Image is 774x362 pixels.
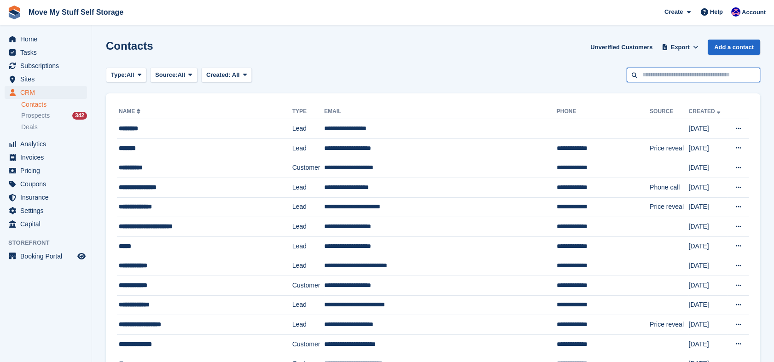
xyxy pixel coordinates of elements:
[292,138,324,158] td: Lead
[664,7,683,17] span: Create
[650,104,688,119] th: Source
[119,108,142,115] a: Name
[106,40,153,52] h1: Contacts
[20,178,76,190] span: Coupons
[292,104,324,119] th: Type
[20,138,76,150] span: Analytics
[688,178,727,197] td: [DATE]
[650,315,688,335] td: Price reveal
[710,7,723,17] span: Help
[5,86,87,99] a: menu
[731,7,740,17] img: Jade Whetnall
[20,151,76,164] span: Invoices
[688,295,727,315] td: [DATE]
[292,178,324,197] td: Lead
[688,334,727,354] td: [DATE]
[20,46,76,59] span: Tasks
[5,151,87,164] a: menu
[106,68,146,83] button: Type: All
[20,204,76,217] span: Settings
[742,8,766,17] span: Account
[5,138,87,150] a: menu
[5,33,87,46] a: menu
[292,295,324,315] td: Lead
[688,138,727,158] td: [DATE]
[5,73,87,86] a: menu
[292,236,324,256] td: Lead
[688,108,722,115] a: Created
[688,217,727,237] td: [DATE]
[5,191,87,204] a: menu
[21,111,87,121] a: Prospects 342
[5,178,87,190] a: menu
[72,112,87,120] div: 342
[688,158,727,178] td: [DATE]
[206,71,231,78] span: Created:
[20,164,76,177] span: Pricing
[178,70,186,80] span: All
[688,276,727,295] td: [DATE]
[557,104,650,119] th: Phone
[25,5,127,20] a: Move My Stuff Self Storage
[660,40,700,55] button: Export
[21,123,38,132] span: Deals
[20,86,76,99] span: CRM
[8,238,92,247] span: Storefront
[5,204,87,217] a: menu
[324,104,557,119] th: Email
[688,119,727,139] td: [DATE]
[292,315,324,335] td: Lead
[20,73,76,86] span: Sites
[201,68,252,83] button: Created: All
[688,236,727,256] td: [DATE]
[688,256,727,276] td: [DATE]
[21,122,87,132] a: Deals
[650,138,688,158] td: Price reveal
[292,276,324,295] td: Customer
[292,334,324,354] td: Customer
[21,111,50,120] span: Prospects
[587,40,656,55] a: Unverified Customers
[292,158,324,178] td: Customer
[650,178,688,197] td: Phone call
[20,33,76,46] span: Home
[76,251,87,262] a: Preview store
[7,6,21,19] img: stora-icon-8386f47178a22dfd0bd8f6a31ec36ba5ce8667c1dd55bd0f319d3a0aa187defe.svg
[5,46,87,59] a: menu
[21,100,87,109] a: Contacts
[155,70,177,80] span: Source:
[232,71,240,78] span: All
[20,218,76,230] span: Capital
[5,59,87,72] a: menu
[5,218,87,230] a: menu
[292,119,324,139] td: Lead
[671,43,690,52] span: Export
[127,70,134,80] span: All
[5,250,87,263] a: menu
[20,191,76,204] span: Insurance
[150,68,198,83] button: Source: All
[688,315,727,335] td: [DATE]
[5,164,87,177] a: menu
[20,59,76,72] span: Subscriptions
[20,250,76,263] span: Booking Portal
[688,197,727,217] td: [DATE]
[292,197,324,217] td: Lead
[111,70,127,80] span: Type:
[292,217,324,237] td: Lead
[650,197,688,217] td: Price reveal
[708,40,760,55] a: Add a contact
[292,256,324,276] td: Lead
